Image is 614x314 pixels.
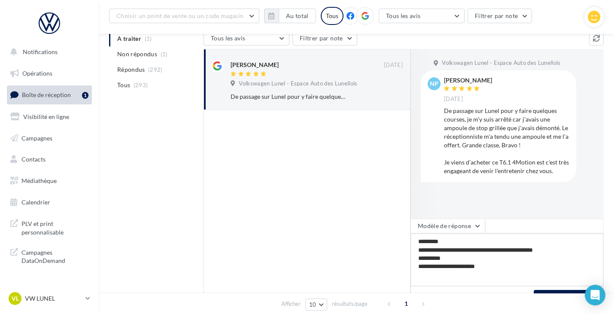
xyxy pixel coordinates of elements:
button: Générer une réponse [414,292,488,302]
a: Boîte de réception1 [5,85,94,104]
span: Tous les avis [211,34,246,42]
div: 1 [82,92,88,99]
a: Calendrier [5,193,94,211]
button: Tous les avis [379,9,465,23]
div: [PERSON_NAME] [231,61,279,69]
button: Au total [264,9,316,23]
span: Campagnes [21,134,52,141]
span: [DATE] [444,95,463,103]
span: Non répondus [117,50,157,58]
button: Tous les avis [204,31,289,46]
div: De passage sur Lunel pour y faire quelques courses, je m'y suis arrêté car j'avais une ampoule de... [444,107,569,175]
button: Choisir un point de vente ou un code magasin [109,9,259,23]
a: VL VW LUNEL [7,290,92,307]
span: Volkswagen Lunel - Espace Auto des Lunellois [239,80,357,88]
div: Tous [321,7,343,25]
a: Campagnes [5,129,94,147]
span: [DATE] [384,61,403,69]
a: Visibilité en ligne [5,108,94,126]
a: Campagnes DataOnDemand [5,243,94,268]
a: Médiathèque [5,172,94,190]
a: PLV et print personnalisable [5,214,94,240]
span: (1) [161,51,168,58]
span: NP [430,79,438,88]
button: 10 [305,299,327,311]
span: Choisir un point de vente ou un code magasin [116,12,243,19]
span: (293) [134,82,148,88]
span: Boîte de réception [22,91,71,98]
span: Répondus [117,65,145,74]
span: Calendrier [21,198,50,206]
span: VL [12,294,19,303]
span: résultats/page [332,300,368,308]
button: Filtrer par note [468,9,532,23]
div: [PERSON_NAME] [444,77,492,83]
div: De passage sur Lunel pour y faire quelques courses, je m'y suis arrêté car j'avais une ampoule de... [231,92,347,101]
span: Volkswagen Lunel - Espace Auto des Lunellois [442,59,560,67]
a: Opérations [5,64,94,82]
button: Notifications [5,43,90,61]
div: Open Intercom Messenger [585,285,605,305]
p: VW LUNEL [25,294,82,303]
a: Contacts [5,150,94,168]
span: 1 [399,297,413,311]
span: Contacts [21,155,46,163]
span: Notifications [23,48,58,55]
span: Médiathèque [21,177,57,184]
button: Modèle de réponse [410,219,485,233]
span: Tous les avis [386,12,421,19]
span: PLV et print personnalisable [21,218,88,236]
span: Visibilité en ligne [23,113,69,120]
span: Tous [117,81,130,89]
span: (292) [148,66,163,73]
span: Campagnes DataOnDemand [21,247,88,265]
button: Poster ma réponse [534,290,600,305]
span: 10 [309,301,316,308]
button: Au total [279,9,316,23]
span: Opérations [22,70,52,77]
button: Filtrer par note [292,31,357,46]
span: Afficher [281,300,301,308]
